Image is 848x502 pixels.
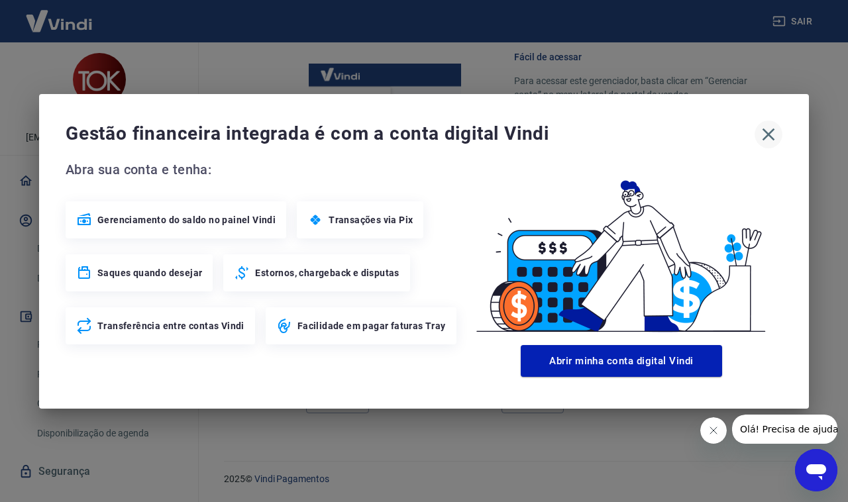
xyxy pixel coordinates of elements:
[8,9,111,20] span: Olá! Precisa de ajuda?
[97,319,244,332] span: Transferência entre contas Vindi
[97,213,276,226] span: Gerenciamento do saldo no painel Vindi
[521,345,722,377] button: Abrir minha conta digital Vindi
[97,266,202,279] span: Saques quando desejar
[66,121,755,147] span: Gestão financeira integrada é com a conta digital Vindi
[795,449,837,491] iframe: Botão para abrir a janela de mensagens
[255,266,399,279] span: Estornos, chargeback e disputas
[329,213,413,226] span: Transações via Pix
[297,319,446,332] span: Facilidade em pagar faturas Tray
[66,159,460,180] span: Abra sua conta e tenha:
[732,415,837,444] iframe: Mensagem da empresa
[700,417,727,444] iframe: Fechar mensagem
[460,159,782,340] img: Good Billing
